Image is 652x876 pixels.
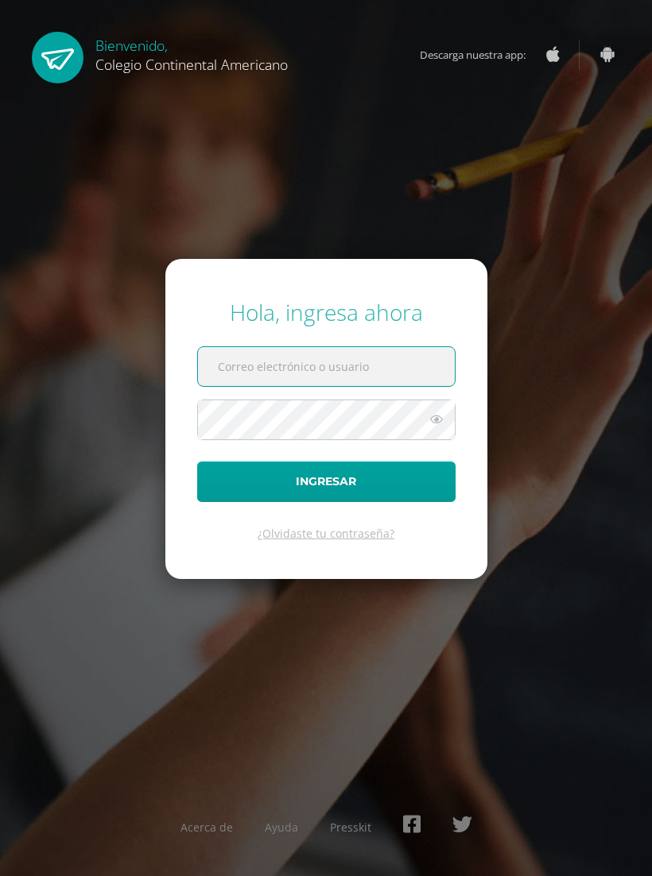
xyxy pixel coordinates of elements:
[197,297,456,327] div: Hola, ingresa ahora
[95,55,288,74] span: Colegio Continental Americano
[197,461,456,502] button: Ingresar
[330,820,371,835] a: Presskit
[420,40,541,70] span: Descarga nuestra app:
[198,347,455,386] input: Correo electrónico o usuario
[180,820,233,835] a: Acerca de
[258,526,394,541] a: ¿Olvidaste tu contraseña?
[95,32,288,74] div: Bienvenido,
[265,820,298,835] a: Ayuda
